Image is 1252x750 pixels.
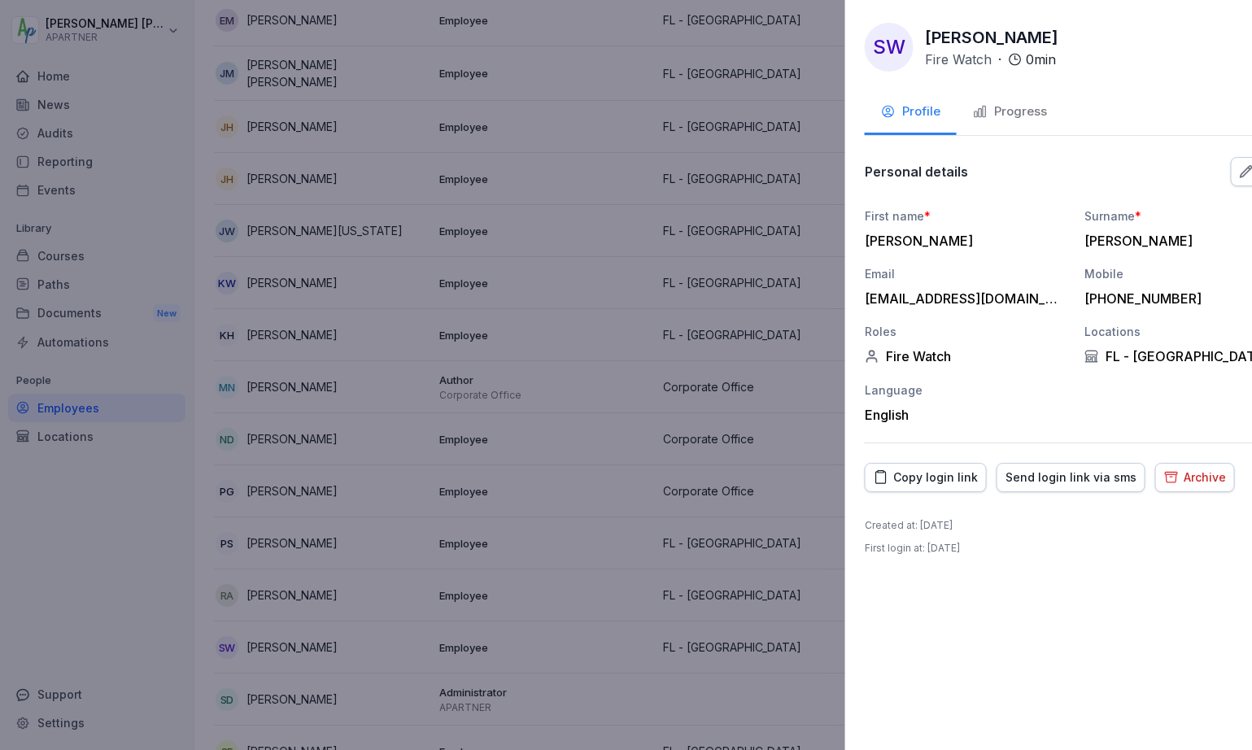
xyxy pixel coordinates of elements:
[865,382,1068,399] div: Language
[865,290,1060,307] div: [EMAIL_ADDRESS][DOMAIN_NAME]
[881,102,940,121] div: Profile
[925,50,992,69] p: Fire Watch
[1006,469,1136,486] div: Send login link via sms
[1155,463,1235,492] button: Archive
[957,91,1063,135] button: Progress
[874,469,978,486] div: Copy login link
[1026,50,1056,69] p: 0 min
[865,407,1068,423] div: English
[865,164,968,180] p: Personal details
[973,102,1047,121] div: Progress
[865,463,987,492] button: Copy login link
[865,207,1068,225] div: First name
[925,25,1058,50] p: [PERSON_NAME]
[865,348,1068,364] div: Fire Watch
[865,23,914,72] div: SW
[865,233,1060,249] div: [PERSON_NAME]
[865,323,1068,340] div: Roles
[997,463,1145,492] button: Send login link via sms
[865,91,957,135] button: Profile
[1164,469,1226,486] div: Archive
[865,265,1068,282] div: Email
[925,50,1056,69] div: ·
[865,518,953,533] p: Created at : [DATE]
[865,541,960,556] p: First login at : [DATE]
